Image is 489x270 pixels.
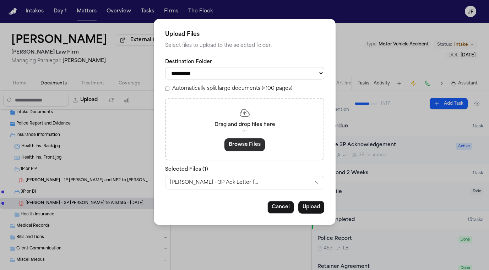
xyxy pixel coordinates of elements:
[165,30,324,39] h2: Upload Files
[267,201,294,214] button: Cancel
[165,166,324,173] p: Selected Files ( 1 )
[314,180,320,186] button: Remove P. Brockington - 3P Ack Letter from Allstate.pdf
[174,128,315,134] p: or
[224,138,265,151] button: Browse Files
[172,85,292,92] label: Automatically split large documents (>100 pages)
[174,121,315,128] p: Drag and drop files here
[298,201,324,214] button: Upload
[165,59,324,66] label: Destination Folder
[165,42,324,50] p: Select files to upload to the selected folder.
[170,179,259,186] span: [PERSON_NAME] - 3P Ack Letter from Allstate.pdf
